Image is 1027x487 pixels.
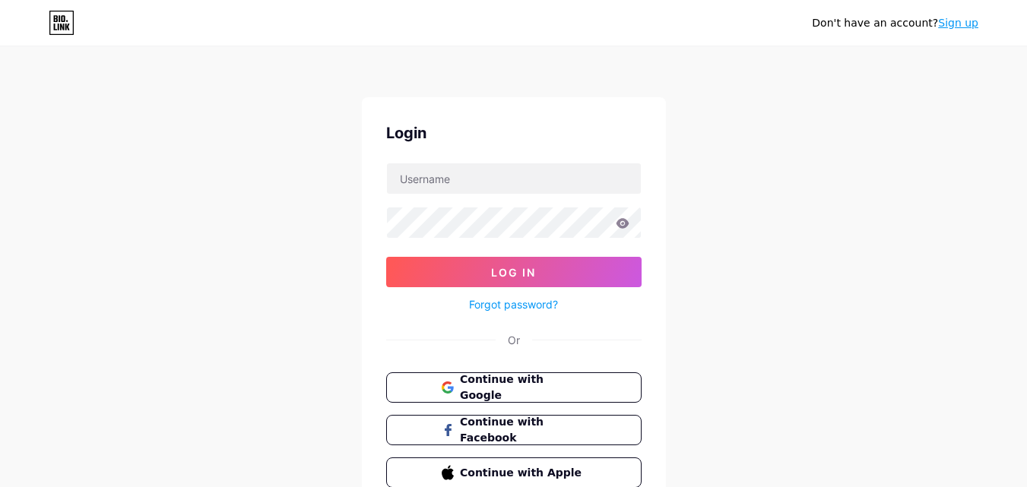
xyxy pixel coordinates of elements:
[508,332,520,348] div: Or
[387,163,641,194] input: Username
[386,372,642,403] button: Continue with Google
[812,15,978,31] div: Don't have an account?
[491,266,536,279] span: Log In
[460,414,585,446] span: Continue with Facebook
[938,17,978,29] a: Sign up
[386,415,642,445] button: Continue with Facebook
[469,296,558,312] a: Forgot password?
[460,372,585,403] span: Continue with Google
[386,122,642,144] div: Login
[386,257,642,287] button: Log In
[460,465,585,481] span: Continue with Apple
